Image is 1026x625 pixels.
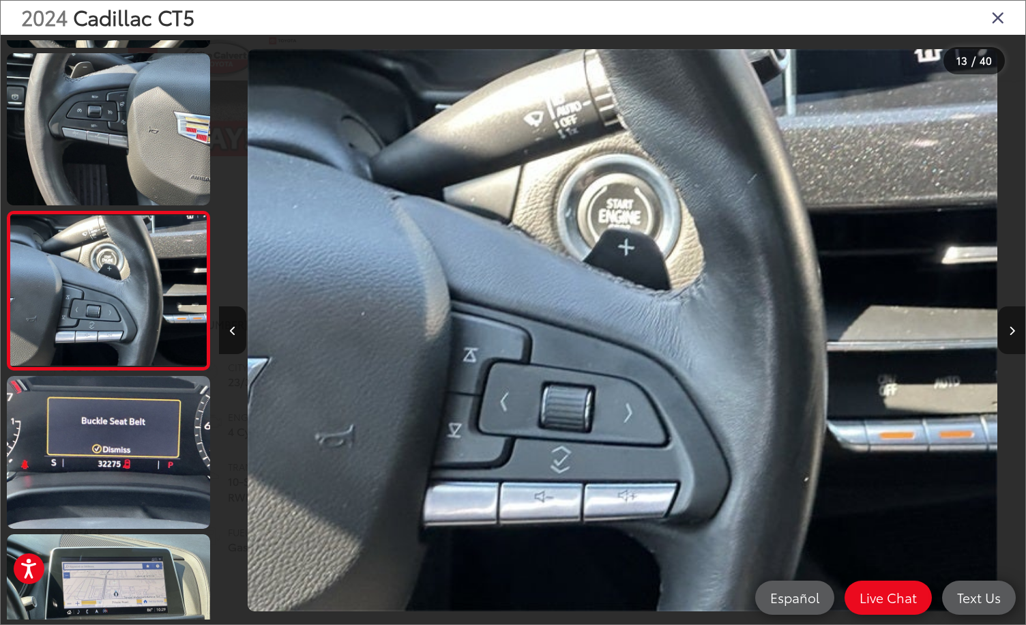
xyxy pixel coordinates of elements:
span: 13 [956,53,967,68]
span: Español [763,589,826,606]
span: Live Chat [853,589,924,606]
span: Text Us [950,589,1008,606]
span: 40 [980,53,992,68]
div: 2024 Cadillac CT5 Luxury 12 [220,49,1026,611]
img: 2024 Cadillac CT5 Luxury [5,51,212,207]
button: Previous image [219,306,246,354]
img: 2024 Cadillac CT5 Luxury [248,49,997,611]
span: / [970,56,977,66]
span: 2024 [21,2,68,31]
img: 2024 Cadillac CT5 Luxury [8,216,209,366]
img: 2024 Cadillac CT5 Luxury [5,375,212,530]
a: Text Us [942,581,1016,615]
a: Live Chat [845,581,932,615]
i: Close gallery [991,8,1005,26]
button: Next image [998,306,1025,354]
span: Cadillac CT5 [73,2,194,31]
a: Español [755,581,834,615]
